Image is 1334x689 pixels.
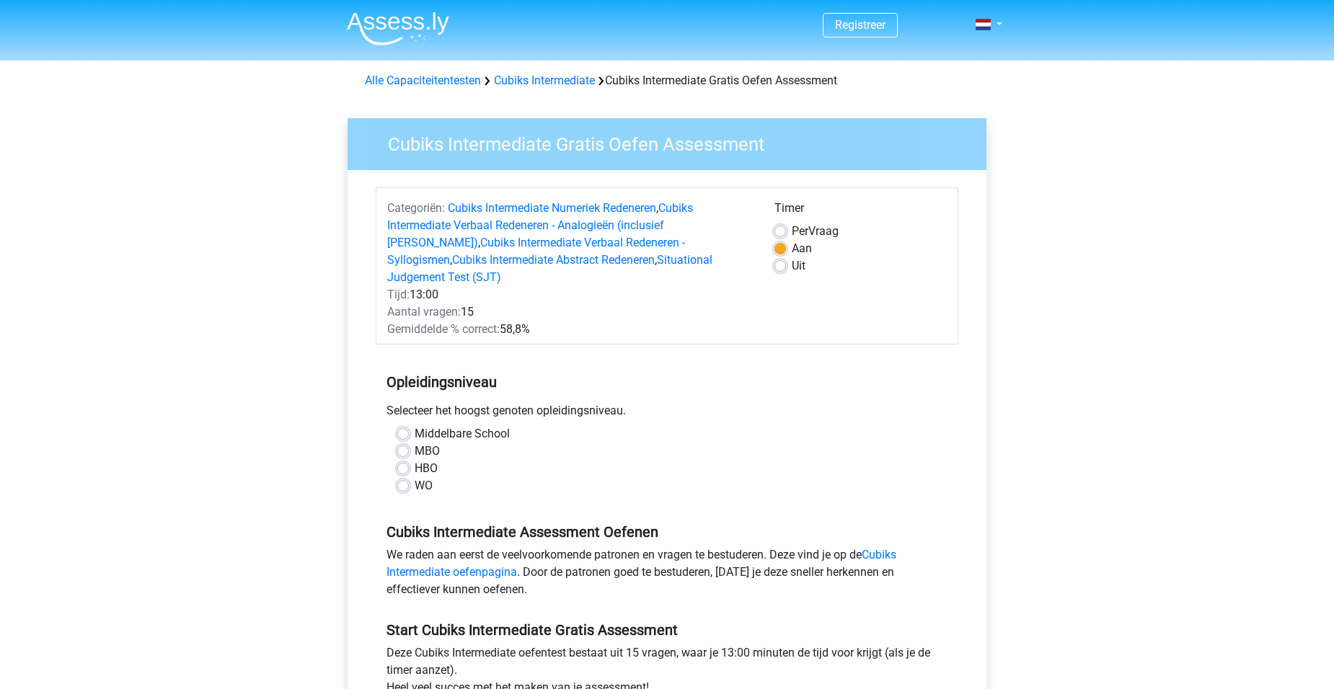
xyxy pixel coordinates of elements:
[387,201,445,215] span: Categoriën:
[376,303,764,321] div: 15
[415,425,510,443] label: Middelbare School
[376,286,764,303] div: 13:00
[359,72,975,89] div: Cubiks Intermediate Gratis Oefen Assessment
[387,322,500,336] span: Gemiddelde % correct:
[452,253,655,267] a: Cubiks Intermediate Abstract Redeneren
[387,236,685,267] a: Cubiks Intermediate Verbaal Redeneren - Syllogismen
[792,240,812,257] label: Aan
[387,201,693,249] a: Cubiks Intermediate Verbaal Redeneren - Analogieën (inclusief [PERSON_NAME])
[792,223,839,240] label: Vraag
[347,12,449,45] img: Assessly
[792,257,805,275] label: Uit
[387,288,410,301] span: Tijd:
[415,443,440,460] label: MBO
[835,18,885,32] a: Registreer
[376,546,958,604] div: We raden aan eerst de veelvoorkomende patronen en vragen te bestuderen. Deze vind je op de . Door...
[376,321,764,338] div: 58,8%
[494,74,595,87] a: Cubiks Intermediate
[415,477,433,494] label: WO
[365,74,481,87] a: Alle Capaciteitentesten
[415,460,438,477] label: HBO
[387,305,461,319] span: Aantal vragen:
[386,368,948,396] h5: Opleidingsniveau
[448,201,656,215] a: Cubiks Intermediate Numeriek Redeneren
[774,200,947,223] div: Timer
[386,523,948,541] h5: Cubiks Intermediate Assessment Oefenen
[376,402,958,425] div: Selecteer het hoogst genoten opleidingsniveau.
[376,200,764,286] div: , , , ,
[386,621,948,639] h5: Start Cubiks Intermediate Gratis Assessment
[792,224,808,238] span: Per
[371,128,976,156] h3: Cubiks Intermediate Gratis Oefen Assessment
